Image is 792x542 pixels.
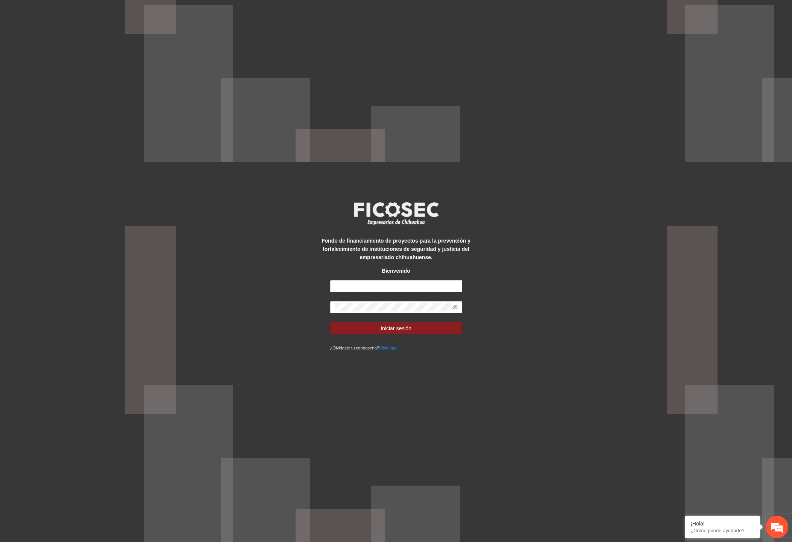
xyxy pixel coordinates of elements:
strong: Bienvenido [382,268,410,274]
span: eye-invisible [452,305,458,310]
a: Click aqui [379,346,398,350]
button: Iniciar sesión [330,322,462,334]
p: ¿Cómo puedo ayudarte? [690,528,754,533]
strong: Fondo de financiamiento de proyectos para la prevención y fortalecimiento de instituciones de seg... [322,238,470,260]
span: Iniciar sesión [381,324,411,332]
div: ¡Hola! [690,521,754,527]
small: ¿Olvidaste tu contraseña? [330,346,398,350]
img: logo [349,200,443,228]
